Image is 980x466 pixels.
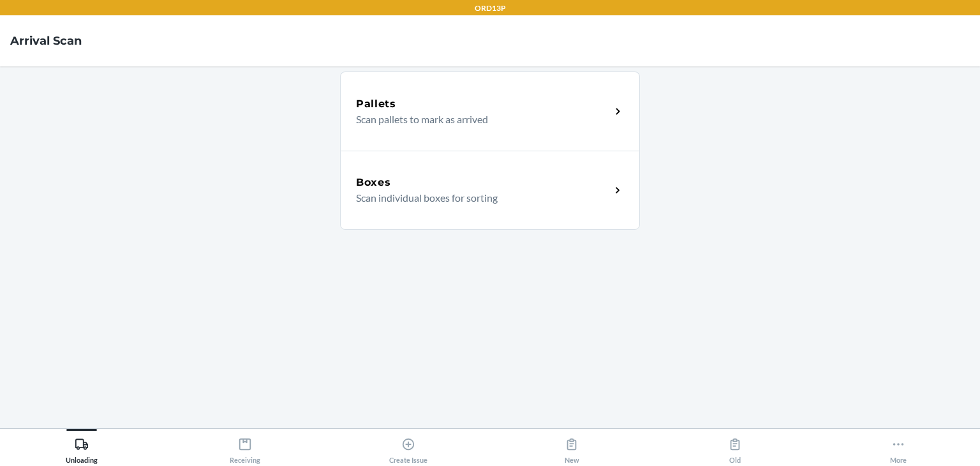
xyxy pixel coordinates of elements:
button: Old [653,429,817,464]
a: PalletsScan pallets to mark as arrived [340,71,640,151]
h5: Boxes [356,175,391,190]
p: ORD13P [475,3,506,14]
div: New [565,432,579,464]
button: New [490,429,653,464]
a: BoxesScan individual boxes for sorting [340,151,640,230]
p: Scan pallets to mark as arrived [356,112,600,127]
div: Old [728,432,742,464]
h5: Pallets [356,96,396,112]
p: Scan individual boxes for sorting [356,190,600,206]
div: Receiving [230,432,260,464]
div: More [890,432,907,464]
button: Create Issue [327,429,490,464]
h4: Arrival Scan [10,33,82,49]
button: Receiving [163,429,327,464]
button: More [817,429,980,464]
div: Create Issue [389,432,427,464]
div: Unloading [66,432,98,464]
